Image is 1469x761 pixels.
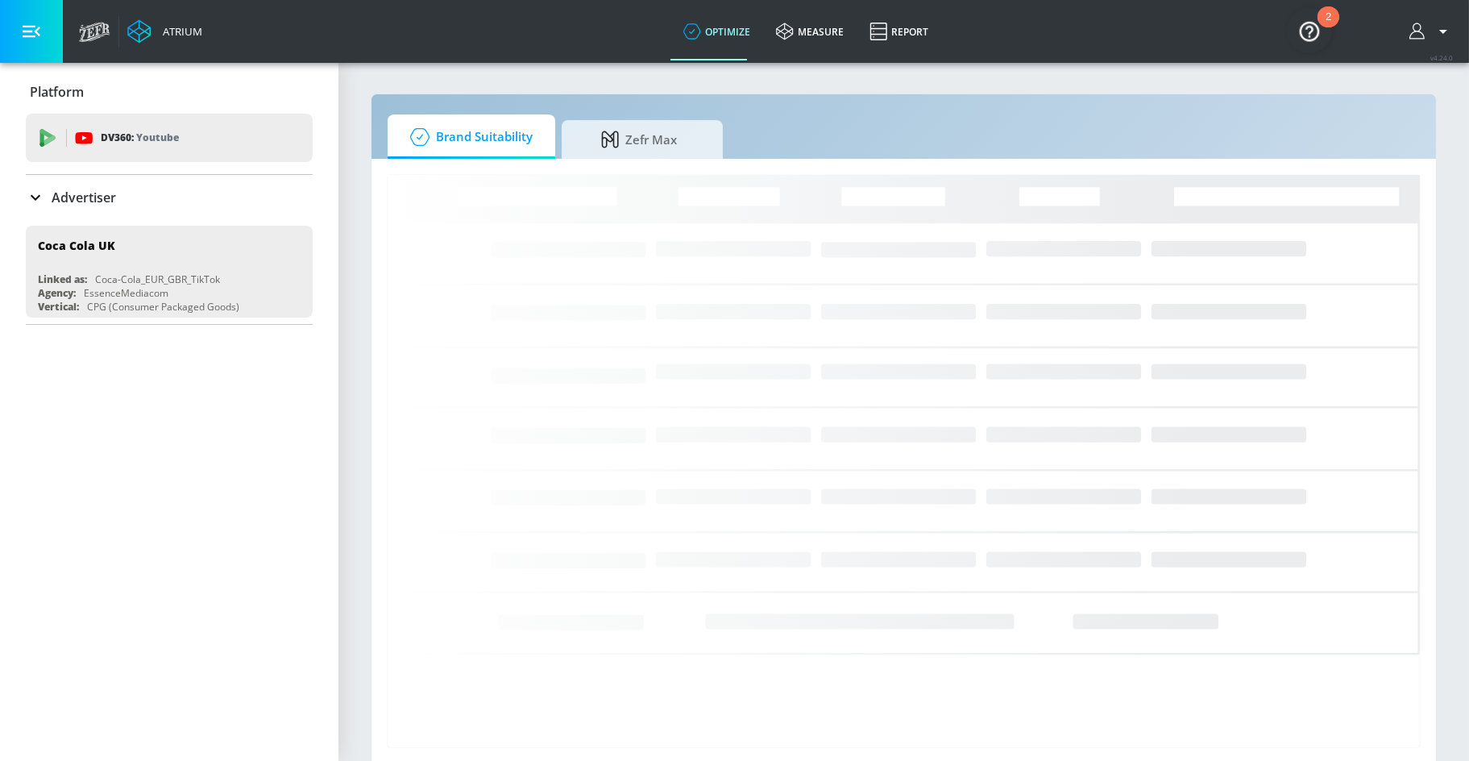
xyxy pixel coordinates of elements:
[136,129,179,146] p: Youtube
[30,83,84,101] p: Platform
[857,2,941,60] a: Report
[95,272,220,286] div: Coca-Cola_EUR_GBR_TikTok
[26,175,313,220] div: Advertiser
[38,286,76,300] div: Agency:
[763,2,857,60] a: measure
[26,114,313,162] div: DV360: Youtube
[87,300,239,314] div: CPG (Consumer Packaged Goods)
[670,2,763,60] a: optimize
[38,238,115,253] div: Coca Cola UK
[26,69,313,114] div: Platform
[127,19,202,44] a: Atrium
[84,286,168,300] div: EssenceMediacom
[1287,8,1332,53] button: Open Resource Center, 2 new notifications
[52,189,116,206] p: Advertiser
[578,120,700,159] span: Zefr Max
[404,118,533,156] span: Brand Suitability
[38,300,79,314] div: Vertical:
[156,24,202,39] div: Atrium
[26,226,313,318] div: Coca Cola UKLinked as:Coca-Cola_EUR_GBR_TikTokAgency:EssenceMediacomVertical:CPG (Consumer Packag...
[38,272,87,286] div: Linked as:
[1326,17,1331,38] div: 2
[101,129,179,147] p: DV360:
[1430,53,1453,62] span: v 4.24.0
